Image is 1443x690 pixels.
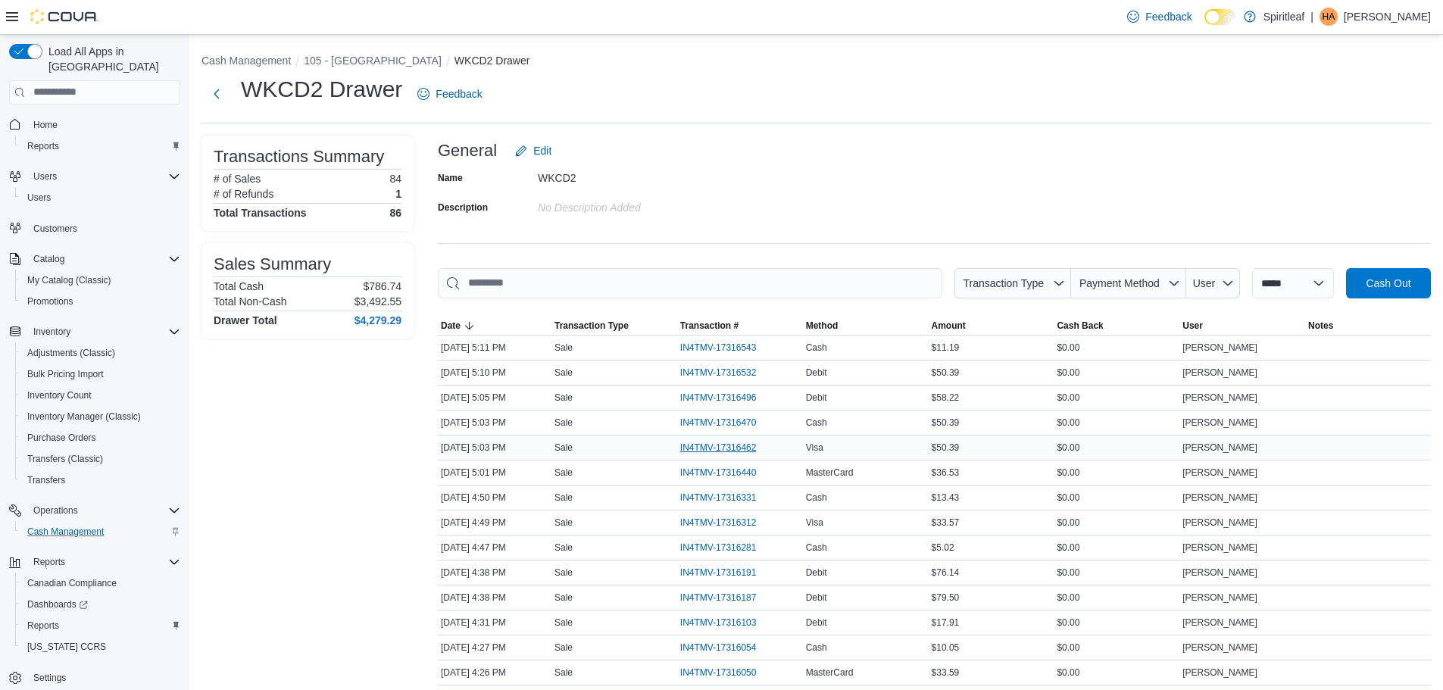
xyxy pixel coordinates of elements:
[680,492,757,504] span: IN4TMV-17316331
[803,317,929,335] button: Method
[554,642,573,654] p: Sale
[355,314,401,326] h4: $4,279.29
[1054,339,1179,357] div: $0.00
[680,367,757,379] span: IN4TMV-17316532
[1320,8,1338,26] div: Holly A
[27,250,70,268] button: Catalog
[438,172,463,184] label: Name
[21,574,123,592] a: Canadian Compliance
[27,274,111,286] span: My Catalog (Classic)
[395,188,401,200] p: 1
[680,517,757,529] span: IN4TMV-17316312
[1308,320,1333,332] span: Notes
[27,577,117,589] span: Canadian Compliance
[21,344,121,362] a: Adjustments (Classic)
[680,320,739,332] span: Transaction #
[551,317,677,335] button: Transaction Type
[1346,268,1431,298] button: Cash Out
[33,223,77,235] span: Customers
[1323,8,1335,26] span: HA
[680,614,772,632] button: IN4TMV-17316103
[438,614,551,632] div: [DATE] 4:31 PM
[438,268,942,298] input: This is a search bar. As you type, the results lower in the page will automatically filter.
[21,386,180,404] span: Inventory Count
[15,270,186,291] button: My Catalog (Classic)
[21,271,117,289] a: My Catalog (Classic)
[1071,268,1186,298] button: Payment Method
[438,414,551,432] div: [DATE] 5:03 PM
[963,277,1044,289] span: Transaction Type
[15,385,186,406] button: Inventory Count
[680,592,757,604] span: IN4TMV-17316187
[214,207,307,219] h4: Total Transactions
[533,143,551,158] span: Edit
[1057,320,1103,332] span: Cash Back
[932,642,960,654] span: $10.05
[21,638,180,656] span: Washington CCRS
[680,663,772,682] button: IN4TMV-17316050
[932,442,960,454] span: $50.39
[438,364,551,382] div: [DATE] 5:10 PM
[680,489,772,507] button: IN4TMV-17316331
[1182,667,1257,679] span: [PERSON_NAME]
[389,173,401,185] p: 84
[21,386,98,404] a: Inventory Count
[27,669,72,687] a: Settings
[15,521,186,542] button: Cash Management
[1054,489,1179,507] div: $0.00
[21,638,112,656] a: [US_STATE] CCRS
[554,542,573,554] p: Sale
[201,53,1431,71] nav: An example of EuiBreadcrumbs
[33,170,57,183] span: Users
[806,467,854,479] span: MasterCard
[554,617,573,629] p: Sale
[15,594,186,615] a: Dashboards
[436,86,482,101] span: Feedback
[201,55,291,67] button: Cash Management
[15,636,186,657] button: [US_STATE] CCRS
[1182,417,1257,429] span: [PERSON_NAME]
[21,292,80,311] a: Promotions
[680,514,772,532] button: IN4TMV-17316312
[1054,638,1179,657] div: $0.00
[438,663,551,682] div: [DATE] 4:26 PM
[15,406,186,427] button: Inventory Manager (Classic)
[438,339,551,357] div: [DATE] 5:11 PM
[21,429,180,447] span: Purchase Orders
[27,368,104,380] span: Bulk Pricing Import
[33,556,65,568] span: Reports
[1182,367,1257,379] span: [PERSON_NAME]
[509,136,558,166] button: Edit
[21,189,57,207] a: Users
[680,638,772,657] button: IN4TMV-17316054
[21,471,180,489] span: Transfers
[1054,464,1179,482] div: $0.00
[680,467,757,479] span: IN4TMV-17316440
[201,79,232,109] button: Next
[438,389,551,407] div: [DATE] 5:05 PM
[932,492,960,504] span: $13.43
[27,526,104,538] span: Cash Management
[1182,592,1257,604] span: [PERSON_NAME]
[680,342,757,354] span: IN4TMV-17316543
[1182,442,1257,454] span: [PERSON_NAME]
[677,317,803,335] button: Transaction #
[21,137,65,155] a: Reports
[1182,517,1257,529] span: [PERSON_NAME]
[554,417,573,429] p: Sale
[21,137,180,155] span: Reports
[15,291,186,312] button: Promotions
[1344,8,1431,26] p: [PERSON_NAME]
[680,464,772,482] button: IN4TMV-17316440
[680,567,757,579] span: IN4TMV-17316191
[438,489,551,507] div: [DATE] 4:50 PM
[21,617,65,635] a: Reports
[680,414,772,432] button: IN4TMV-17316470
[27,323,180,341] span: Inventory
[932,417,960,429] span: $50.39
[932,320,966,332] span: Amount
[538,195,741,214] div: No Description added
[214,188,273,200] h6: # of Refunds
[33,504,78,517] span: Operations
[27,167,180,186] span: Users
